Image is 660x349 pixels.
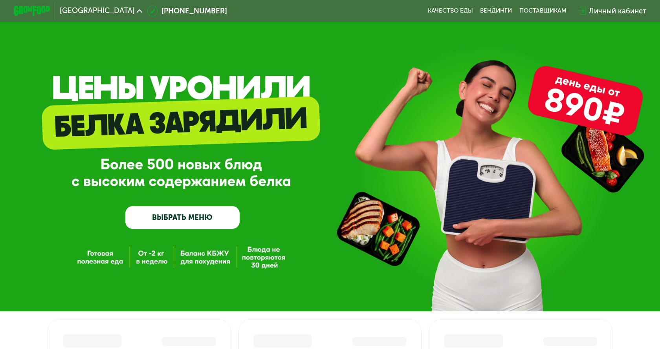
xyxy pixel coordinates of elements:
span: [GEOGRAPHIC_DATA] [60,7,135,15]
a: ВЫБРАТЬ МЕНЮ [125,206,240,229]
a: [PHONE_NUMBER] [147,5,227,16]
a: Качество еды [428,7,473,15]
div: Личный кабинет [589,5,646,16]
a: Вендинги [480,7,512,15]
div: поставщикам [519,7,566,15]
